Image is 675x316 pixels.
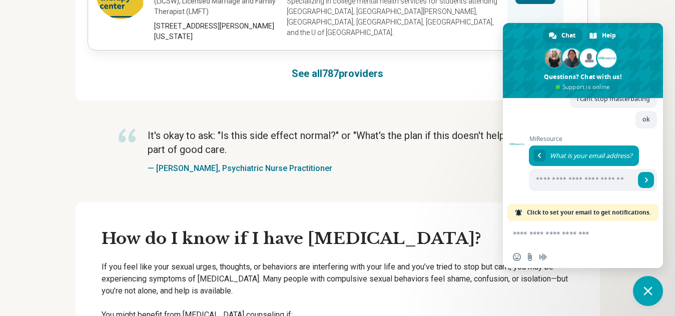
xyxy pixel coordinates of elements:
a: Close chat [633,276,663,306]
p: It's okay to ask: "Is this side effect normal?" or "What's the plan if this doesn't help?" That's... [148,128,557,156]
span: Audio message [539,253,547,261]
p: — [148,162,557,174]
a: [PERSON_NAME], Psychiatric Nurse Practitioner [156,163,332,173]
span: Insert an emoji [513,253,521,261]
h3: How do I know if I have [MEDICAL_DATA]? [102,228,574,249]
input: Enter your email address... [529,169,635,191]
a: Send [638,172,654,188]
span: MiResource [529,135,657,142]
span: What is your email address? [550,151,632,160]
span: Click to set your email to get notifications. [527,204,651,221]
p: If you feel like your sexual urges, thoughts, or behaviors are interfering with your life and you... [102,261,574,297]
textarea: Compose your message... [513,221,633,246]
a: See all787providers [292,66,383,80]
a: Chat [543,28,582,43]
span: Send a file [526,253,534,261]
span: Help [602,28,616,43]
span: Chat [561,28,575,43]
a: Help [583,28,623,43]
span: ok [642,115,650,123]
